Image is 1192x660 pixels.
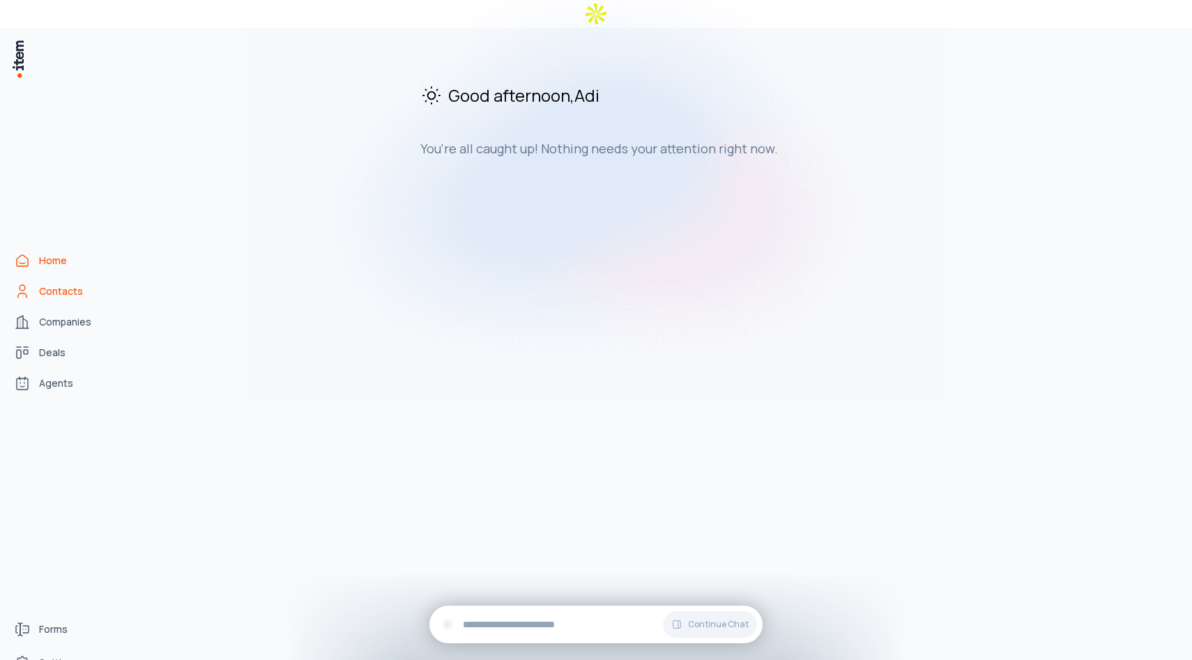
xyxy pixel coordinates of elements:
[39,284,83,298] span: Contacts
[688,619,749,630] span: Continue Chat
[8,369,114,397] a: Agents
[8,615,114,643] a: Forms
[39,346,66,360] span: Deals
[8,308,114,336] a: Companies
[39,315,91,329] span: Companies
[8,277,114,305] a: Contacts
[429,606,763,643] div: Continue Chat
[39,254,67,268] span: Home
[11,39,25,79] img: Item Brain Logo
[8,247,114,275] a: Home
[663,611,757,638] button: Continue Chat
[39,622,68,636] span: Forms
[8,339,114,367] a: deals
[420,140,889,157] h3: You're all caught up! Nothing needs your attention right now.
[420,84,889,107] h2: Good afternoon , Adi
[39,376,73,390] span: Agents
